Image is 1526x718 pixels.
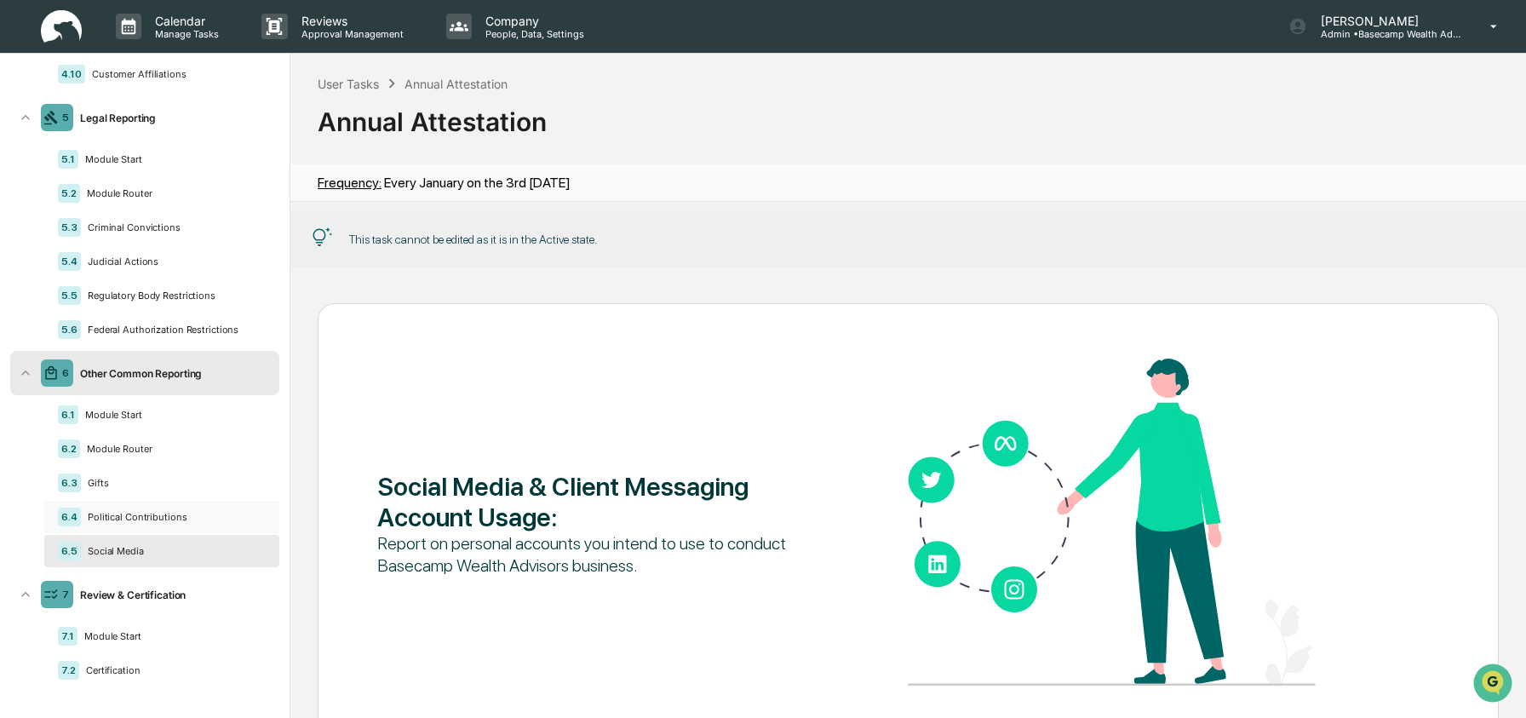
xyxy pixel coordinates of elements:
[58,147,215,161] div: We're available if you need us!
[78,153,266,165] div: Module Start
[10,240,114,271] a: 🔎Data Lookup
[10,208,117,238] a: 🖐️Preclearance
[73,112,272,124] div: Legal Reporting
[85,68,266,80] div: Customer Affiliations
[318,175,571,191] div: Every January on the 3rd [DATE]
[58,130,279,147] div: Start new chat
[58,286,81,305] div: 5.5
[1471,662,1517,708] iframe: Open customer support
[141,28,227,40] p: Manage Tasks
[290,135,310,156] button: Start new chat
[123,216,137,230] div: 🗄️
[41,10,82,43] img: logo
[908,359,1316,685] img: Social Media & Client Messaging Account Usage
[404,77,508,91] div: Annual Attestation
[120,288,206,302] a: Powered byPylon
[472,28,593,40] p: People, Data, Settings
[1307,14,1466,28] p: [PERSON_NAME]
[377,471,802,532] div: Social Media & Client Messaging Account Usage :
[17,36,310,63] p: How can we help?
[58,65,85,83] div: 4.10
[288,14,412,28] p: Reviews
[17,216,31,230] div: 🖐️
[318,175,381,191] span: Frequency:
[58,439,80,458] div: 6.2
[349,233,597,246] div: This task cannot be edited as it is in the Active state.
[81,324,266,336] div: Federal Authorization Restrictions
[58,320,81,339] div: 5.6
[81,221,266,233] div: Criminal Convictions
[34,247,107,264] span: Data Lookup
[472,14,593,28] p: Company
[117,208,218,238] a: 🗄️Attestations
[58,184,80,203] div: 5.2
[58,405,78,424] div: 6.1
[1307,28,1466,40] p: Admin • Basecamp Wealth Advisors
[73,367,272,380] div: Other Common Reporting
[80,187,266,199] div: Module Router
[34,215,110,232] span: Preclearance
[78,409,266,421] div: Module Start
[58,252,81,271] div: 5.4
[58,627,77,646] div: 7.1
[58,474,81,492] div: 6.3
[58,150,78,169] div: 5.1
[318,93,1499,137] div: Annual Attestation
[17,249,31,262] div: 🔎
[141,14,227,28] p: Calendar
[81,290,266,302] div: Regulatory Body Restrictions
[81,511,266,523] div: Political Contributions
[288,28,412,40] p: Approval Management
[62,112,69,123] div: 5
[80,443,266,455] div: Module Router
[58,661,79,680] div: 7.2
[141,215,211,232] span: Attestations
[58,218,81,237] div: 5.3
[62,589,69,600] div: 7
[169,289,206,302] span: Pylon
[312,227,332,248] img: Tip
[62,367,69,379] div: 6
[58,542,81,560] div: 6.5
[79,664,266,676] div: Certification
[81,545,266,557] div: Social Media
[377,532,802,577] div: Report on personal accounts you intend to use to conduct Basecamp Wealth Advisors business.
[81,477,266,489] div: Gifts
[17,130,48,161] img: 1746055101610-c473b297-6a78-478c-a979-82029cc54cd1
[81,256,266,267] div: Judicial Actions
[318,77,379,91] div: User Tasks
[73,589,272,601] div: Review & Certification
[58,508,81,526] div: 6.4
[77,630,266,642] div: Module Start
